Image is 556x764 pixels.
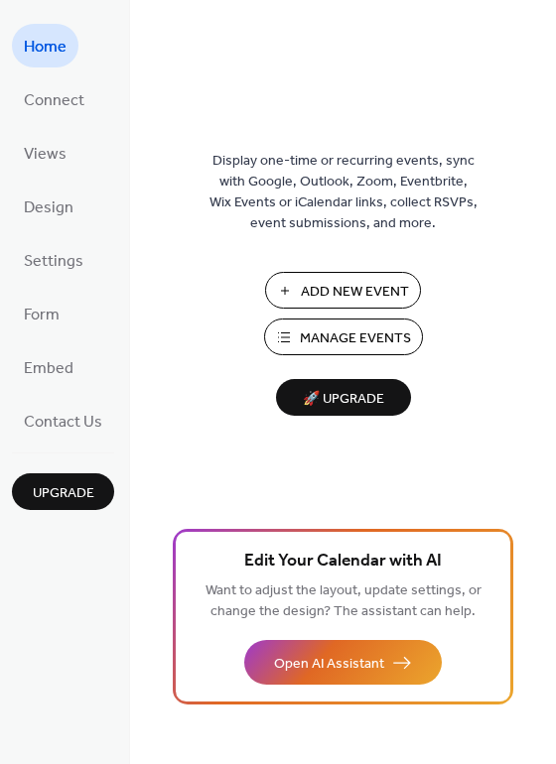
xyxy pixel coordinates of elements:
a: Home [12,24,78,67]
span: Edit Your Calendar with AI [244,548,442,575]
span: Home [24,32,67,64]
span: Embed [24,353,73,385]
span: Add New Event [301,282,409,303]
span: Upgrade [33,483,94,504]
span: Views [24,139,67,171]
span: Form [24,300,60,331]
a: Form [12,292,71,335]
span: Manage Events [300,328,411,349]
span: Settings [24,246,83,278]
button: 🚀 Upgrade [276,379,411,416]
span: Connect [24,85,84,117]
span: Display one-time or recurring events, sync with Google, Outlook, Zoom, Eventbrite, Wix Events or ... [209,151,478,234]
button: Add New Event [265,272,421,309]
a: Contact Us [12,399,114,443]
span: Contact Us [24,407,102,439]
span: 🚀 Upgrade [288,386,399,413]
a: Connect [12,77,96,121]
span: Want to adjust the layout, update settings, or change the design? The assistant can help. [206,577,482,625]
a: Design [12,185,85,228]
button: Upgrade [12,473,114,510]
button: Manage Events [264,318,423,355]
span: Design [24,192,73,224]
button: Open AI Assistant [244,640,442,685]
a: Settings [12,238,95,282]
span: Open AI Assistant [274,654,384,675]
a: Views [12,131,78,175]
a: Embed [12,345,85,389]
